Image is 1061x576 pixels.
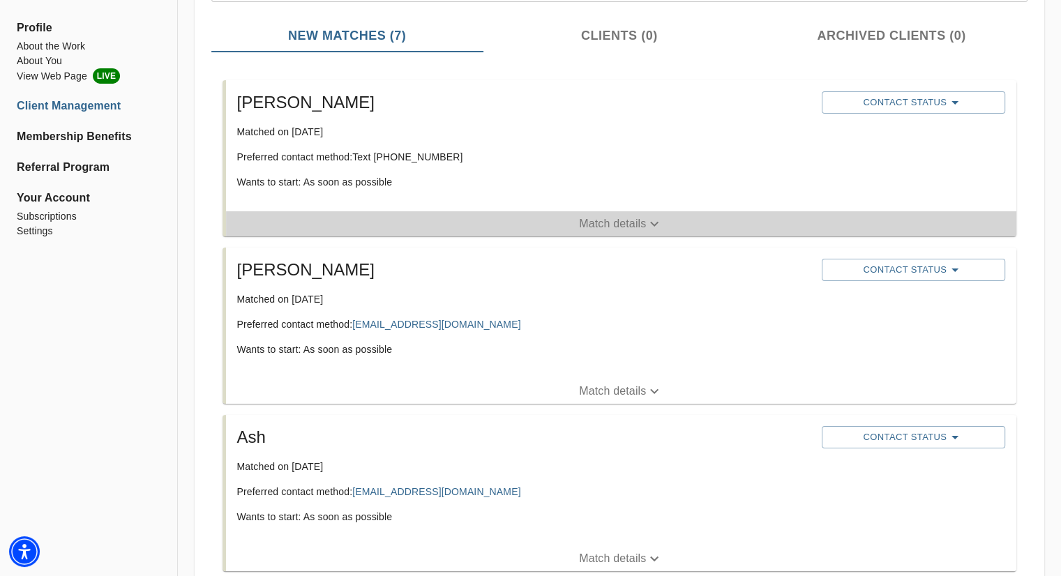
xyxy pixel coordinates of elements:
[237,510,811,524] p: Wants to start: As soon as possible
[237,292,811,306] p: Matched on [DATE]
[17,159,160,176] a: Referral Program
[226,546,1016,571] button: Match details
[829,429,998,446] span: Contact Status
[17,224,160,238] a: Settings
[829,94,998,111] span: Contact Status
[237,317,811,331] p: Preferred contact method:
[764,26,1019,45] span: Archived Clients (0)
[17,20,160,36] span: Profile
[492,26,747,45] span: Clients (0)
[237,485,811,499] p: Preferred contact method:
[829,262,998,278] span: Contact Status
[17,39,160,54] a: About the Work
[237,426,811,448] h5: Ash
[237,91,811,114] h5: [PERSON_NAME]
[226,211,1016,236] button: Match details
[822,426,1005,448] button: Contact Status
[17,128,160,145] a: Membership Benefits
[237,150,811,164] p: Preferred contact method: Text [PHONE_NUMBER]
[17,209,160,224] a: Subscriptions
[579,550,646,567] p: Match details
[237,259,811,281] h5: [PERSON_NAME]
[579,383,646,400] p: Match details
[352,319,520,330] a: [EMAIL_ADDRESS][DOMAIN_NAME]
[226,379,1016,404] button: Match details
[93,68,120,84] span: LIVE
[17,190,160,206] span: Your Account
[237,460,811,473] p: Matched on [DATE]
[822,259,1005,281] button: Contact Status
[579,215,646,232] p: Match details
[237,125,811,139] p: Matched on [DATE]
[237,342,811,356] p: Wants to start: As soon as possible
[17,98,160,114] a: Client Management
[220,26,475,45] span: New Matches (7)
[9,536,40,567] div: Accessibility Menu
[17,68,160,84] a: View Web PageLIVE
[17,68,160,84] li: View Web Page
[822,91,1005,114] button: Contact Status
[17,54,160,68] a: About You
[352,486,520,497] a: [EMAIL_ADDRESS][DOMAIN_NAME]
[237,175,811,189] p: Wants to start: As soon as possible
